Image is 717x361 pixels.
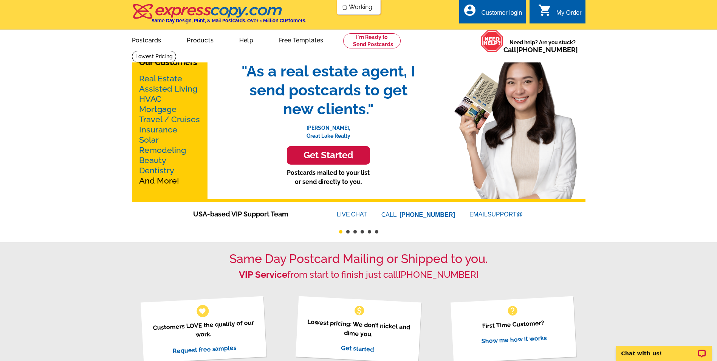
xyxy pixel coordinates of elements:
[227,31,265,48] a: Help
[139,166,174,175] a: Dentistry
[611,337,717,361] iframe: LiveChat chat widget
[361,230,364,233] button: 4 of 6
[152,18,306,23] h4: Same Day Design, Print, & Mail Postcards. Over 1 Million Customers.
[193,209,314,219] span: USA-based VIP Support Team
[503,39,582,54] span: Need help? Are you stuck?
[139,94,161,104] a: HVAC
[132,269,585,280] h2: from start to finish just call
[139,84,197,93] a: Assisted Living
[132,9,306,23] a: Same Day Design, Print, & Mail Postcards. Over 1 Million Customers.
[481,334,547,345] a: Show me how it works
[481,30,503,52] img: help
[234,118,423,140] p: [PERSON_NAME], Great Lake Realty
[120,31,173,48] a: Postcards
[198,307,206,315] span: favorite
[337,211,367,218] a: LIVECHAT
[368,230,371,233] button: 5 of 6
[488,210,524,219] font: SUPPORT@
[234,62,423,118] span: "As a real estate agent, I send postcards to get new clients."
[239,269,287,280] strong: VIP Service
[556,9,582,20] div: My Order
[516,46,578,54] a: [PHONE_NUMBER]
[400,212,455,218] a: [PHONE_NUMBER]
[341,5,347,11] img: loading...
[139,125,177,134] a: Insurance
[538,8,582,18] a: shopping_cart My Order
[381,210,398,219] font: CALL
[353,305,365,317] span: monetization_on
[175,31,226,48] a: Products
[341,344,374,353] a: Get started
[234,146,423,165] a: Get Started
[346,230,350,233] button: 2 of 6
[339,230,342,233] button: 1 of 6
[398,269,479,280] a: [PHONE_NUMBER]
[506,305,519,317] span: help
[132,252,585,266] h1: Same Day Postcard Mailing or Shipped to you.
[463,8,522,18] a: account_circle Customer login
[139,145,186,155] a: Remodeling
[375,230,378,233] button: 6 of 6
[337,210,351,219] font: LIVE
[150,318,257,342] p: Customers LOVE the quality of our work.
[139,104,177,114] a: Mortgage
[234,168,423,187] p: Postcards mailed to your list or send directly to you.
[172,344,237,355] a: Request free samples
[469,211,524,218] a: EMAILSUPPORT@
[139,74,182,83] a: Real Estate
[139,115,200,124] a: Travel / Cruises
[139,73,200,186] p: And More!
[139,156,166,165] a: Beauty
[353,230,357,233] button: 3 of 6
[139,135,159,145] a: Solar
[296,150,361,161] h3: Get Started
[481,9,522,20] div: Customer login
[460,317,567,332] p: First Time Customer?
[267,31,336,48] a: Free Templates
[538,3,552,17] i: shopping_cart
[463,3,477,17] i: account_circle
[503,46,578,54] span: Call
[305,317,412,341] p: Lowest pricing: We don’t nickel and dime you.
